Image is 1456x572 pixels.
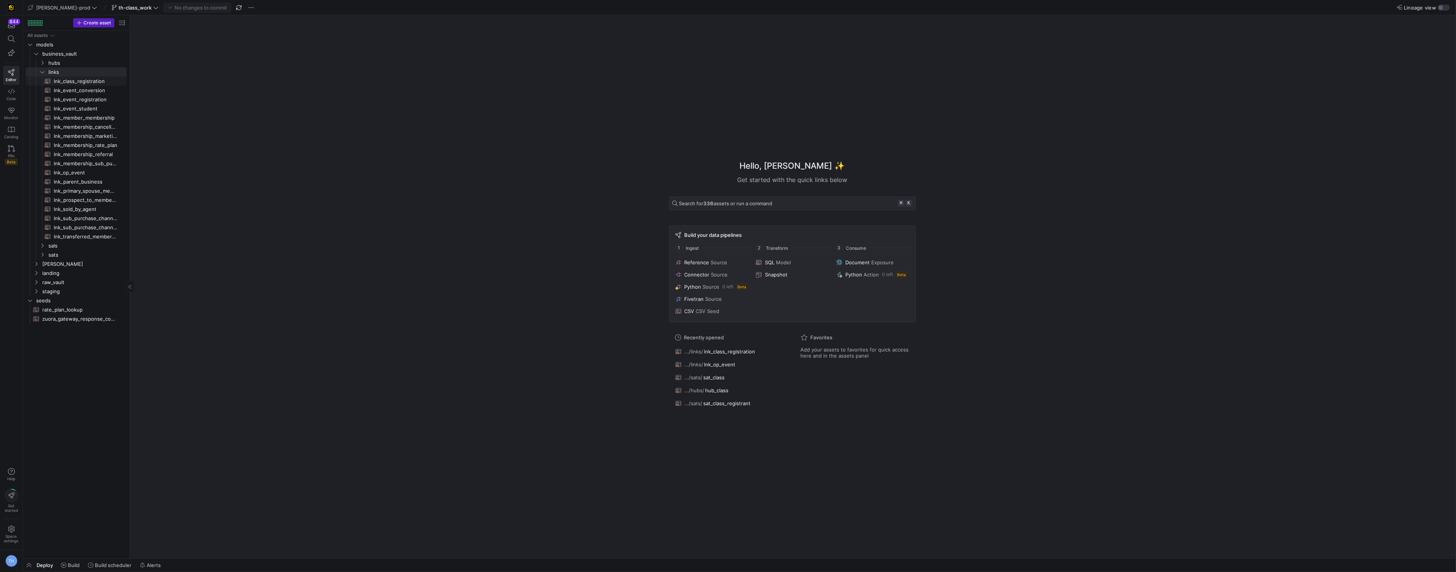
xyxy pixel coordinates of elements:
a: Editor [3,66,19,85]
span: .../links/ [685,348,704,355]
a: Code [3,85,19,104]
span: 0 left [882,272,893,277]
span: Favorites [811,334,833,340]
span: seeds [36,296,125,305]
button: .../sats/sat_class [674,372,786,382]
span: Snapshot [765,272,787,278]
div: Press SPACE to select this row. [26,58,126,67]
span: rate_plan_lookup​​​​​​ [42,305,118,314]
button: th-class_work [110,3,160,13]
div: Press SPACE to select this row. [26,141,126,150]
span: .../hubs/ [685,387,705,393]
span: Build [68,562,80,568]
div: Get started with the quick links below [669,175,916,184]
a: lnk_membership_rate_plan​​​​​​​​​​ [26,141,126,150]
button: .../links/lnk_class_registration [674,347,786,356]
a: lnk_membership_referral​​​​​​​​​​ [26,150,126,159]
div: Press SPACE to select this row. [26,113,126,122]
div: Press SPACE to select this row. [26,31,126,40]
span: SQL [765,259,774,265]
span: Help [6,476,16,481]
span: Alerts [147,562,161,568]
span: Build scheduler [95,562,131,568]
a: zuora_gateway_response_codes​​​​​​ [26,314,126,323]
span: lnk_member_membership​​​​​​​​​​ [54,113,118,122]
span: hubs [48,59,125,67]
span: Search for assets or run a command [679,200,773,206]
div: Press SPACE to select this row. [26,186,126,195]
a: lnk_sub_purchase_channel_weekly_forecast​​​​​​​​​​ [26,223,126,232]
a: Spacesettings [3,522,19,546]
button: Build scheduler [85,559,135,572]
div: Press SPACE to select this row. [26,49,126,58]
span: sat_class_registrant [704,400,751,406]
button: Create asset [73,18,114,27]
div: Press SPACE to select this row. [26,214,126,223]
img: https://storage.googleapis.com/y42-prod-data-exchange/images/uAsz27BndGEK0hZWDFeOjoxA7jCwgK9jE472... [8,4,15,11]
span: lnk_event_conversion​​​​​​​​​​ [54,86,118,95]
button: .../hubs/hub_class [674,385,786,395]
span: Connector [685,272,710,278]
span: lnk_sub_purchase_channel_weekly_forecast​​​​​​​​​​ [54,223,118,232]
a: rate_plan_lookup​​​​​​ [26,305,126,314]
button: TH [3,553,19,569]
span: links [48,68,125,77]
span: zuora_gateway_response_codes​​​​​​ [42,315,118,323]
span: .../links/ [685,361,704,367]
a: lnk_membership_marketing​​​​​​​​​​ [26,131,126,141]
span: Beta [5,159,18,165]
span: lnk_membership_referral​​​​​​​​​​ [54,150,118,159]
span: Source [703,284,720,290]
div: All assets [27,33,48,38]
button: Alerts [136,559,164,572]
a: lnk_transferred_membership​​​​​​​​​​ [26,232,126,241]
button: DocumentExposure [835,258,910,267]
span: CSV Seed [696,308,720,314]
span: lnk_membership_rate_plan​​​​​​​​​​ [54,141,118,150]
span: hub_class [706,387,729,393]
button: SQLModel [754,258,830,267]
span: Exposure [871,259,894,265]
a: Catalog [3,123,19,142]
button: Search for336assets or run a command⌘k [669,197,916,210]
span: Source [706,296,722,302]
span: Document [845,259,870,265]
span: Code [6,96,16,101]
a: lnk_prospect_to_member_conversion​​​​​​​​​​ [26,195,126,205]
span: th-class_work [118,5,152,11]
div: Press SPACE to select this row. [26,314,126,323]
span: raw_vault [42,278,125,287]
a: lnk_sold_by_agent​​​​​​​​​​ [26,205,126,214]
div: Press SPACE to select this row. [26,278,126,287]
button: Snapshot [754,270,830,279]
button: ConnectorSource [674,270,750,279]
div: Press SPACE to select this row. [26,95,126,104]
a: lnk_membership_sub_purchase_channel​​​​​​​​​​ [26,159,126,168]
button: [PERSON_NAME]-prod [26,3,99,13]
span: lnk_op_event​​​​​​​​​​ [54,168,118,177]
span: business_vault [42,50,125,58]
div: Press SPACE to select this row. [26,205,126,214]
span: Monitor [4,115,18,120]
a: lnk_membership_cancellation_category​​​​​​​​​​ [26,122,126,131]
span: staging [42,287,125,296]
div: Press SPACE to select this row. [26,86,126,95]
div: Press SPACE to select this row. [26,223,126,232]
div: Press SPACE to select this row. [26,131,126,141]
strong: 336 [704,200,714,206]
button: .../links/lnk_op_event [674,359,786,369]
span: 0 left [723,284,734,289]
span: .../sats/ [685,374,703,380]
div: 844 [8,19,20,25]
a: lnk_primary_spouse_member_grouping​​​​​​​​​​ [26,186,126,195]
span: Beta [896,272,907,278]
span: PRs [8,153,14,158]
span: Fivetran [685,296,704,302]
span: Python [685,284,701,290]
button: PythonSource0 leftBeta [674,282,750,291]
span: Source [711,259,728,265]
div: Press SPACE to select this row. [26,232,126,241]
span: Reference [685,259,709,265]
span: lnk_class_registration​​​​​​​​​​ [54,77,118,86]
span: lnk_sold_by_agent​​​​​​​​​​ [54,205,118,214]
